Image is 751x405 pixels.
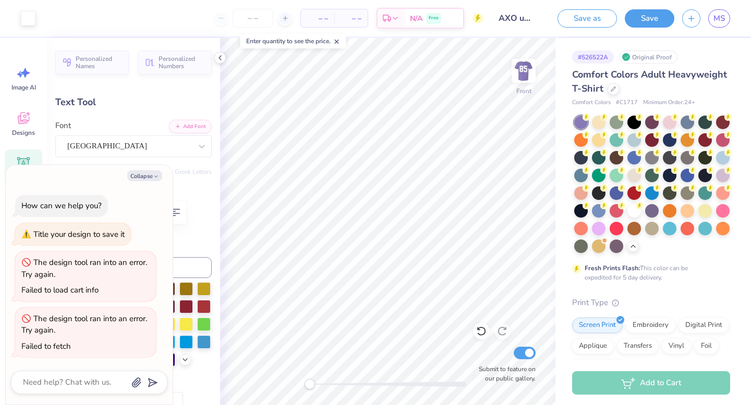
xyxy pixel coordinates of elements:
[473,364,536,383] label: Submit to feature on our public gallery.
[410,13,422,24] span: N/A
[585,263,713,282] div: This color can be expedited for 5 day delivery.
[572,359,623,375] div: Rhinestones
[572,50,614,64] div: # 526522A
[233,9,273,28] input: – –
[558,9,617,28] button: Save as
[694,338,719,354] div: Foil
[12,129,35,137] span: Designs
[713,12,725,24] span: MS
[138,50,212,74] button: Personalized Numbers
[21,200,102,211] div: How can we help you?
[572,338,614,354] div: Applique
[305,379,315,389] div: Accessibility label
[76,55,123,70] span: Personalized Names
[516,86,531,96] div: Front
[169,120,212,133] button: Add Font
[708,9,730,28] a: MS
[572,68,727,95] span: Comfort Colors Adult Heavyweight T-Shirt
[679,318,729,333] div: Digital Print
[127,170,162,181] button: Collapse
[513,60,534,81] img: Front
[21,285,99,295] div: Failed to load cart info
[617,338,659,354] div: Transfers
[625,9,674,28] button: Save
[616,98,638,107] span: # C1717
[21,313,147,336] div: The design tool ran into an error. Try again.
[55,50,129,74] button: Personalized Names
[159,55,205,70] span: Personalized Numbers
[643,98,695,107] span: Minimum Order: 24 +
[572,318,623,333] div: Screen Print
[33,229,125,239] div: Title your design to save it
[429,15,439,22] span: Free
[491,8,542,29] input: Untitled Design
[21,341,71,351] div: Failed to fetch
[240,34,346,48] div: Enter quantity to see the price.
[626,318,675,333] div: Embroidery
[147,168,212,176] button: Switch to Greek Letters
[662,338,691,354] div: Vinyl
[11,83,36,92] span: Image AI
[55,95,212,109] div: Text Tool
[572,98,611,107] span: Comfort Colors
[55,120,71,132] label: Font
[21,257,147,280] div: The design tool ran into an error. Try again.
[585,264,640,272] strong: Fresh Prints Flash:
[341,13,361,24] span: – –
[572,297,730,309] div: Print Type
[619,50,677,64] div: Original Proof
[307,13,328,24] span: – –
